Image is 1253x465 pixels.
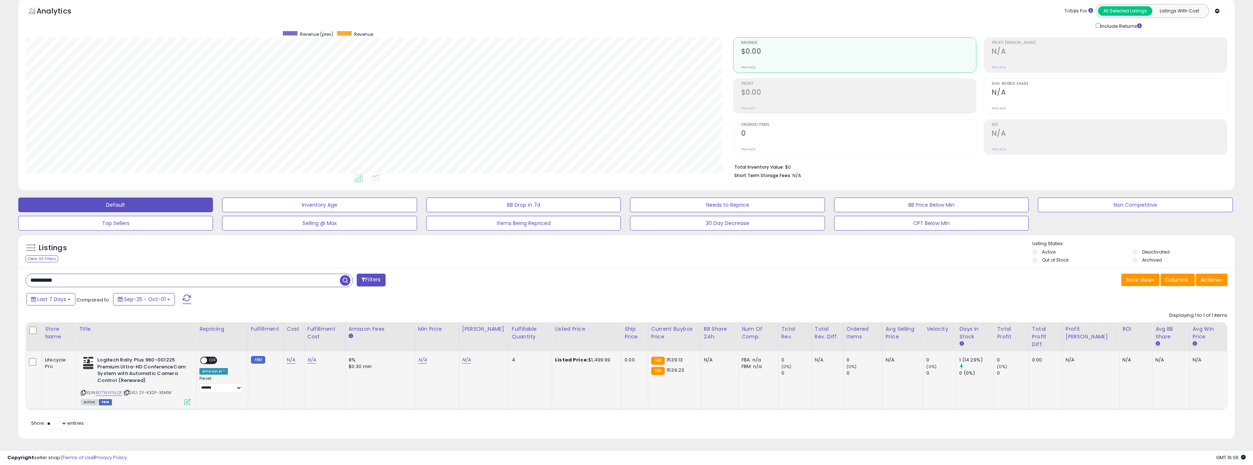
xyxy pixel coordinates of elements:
div: N/A [1155,357,1183,363]
div: N/A [815,357,838,363]
p: Listing States: [1032,240,1235,247]
button: 30 Day Decrease [630,216,825,230]
div: Displaying 1 to 1 of 1 items [1169,312,1227,319]
span: 2025-10-9 16:06 GMT [1216,454,1246,461]
h2: N/A [992,88,1227,98]
button: Top Sellers [18,216,213,230]
small: Prev: N/A [741,106,755,110]
h2: $0.00 [741,47,976,57]
small: (0%) [847,364,857,370]
small: (0%) [926,364,937,370]
div: $0.30 min [349,363,409,370]
div: Total Profit Diff. [1032,325,1059,348]
span: Sep-25 - Oct-01 [124,296,166,303]
small: Prev: N/A [741,65,755,70]
div: N/A [1066,357,1114,363]
h2: N/A [992,129,1227,139]
small: Amazon Fees. [349,333,353,340]
h2: 0 [741,129,976,139]
small: FBA [651,357,665,365]
div: ASIN: [81,357,191,404]
span: | SKU: 2Y-K30F-X5MW [123,390,172,395]
div: N/A [886,357,918,363]
button: BB Price Below Min [834,198,1029,212]
div: 0 [781,357,811,363]
button: Sep-25 - Oct-01 [113,293,175,305]
small: Avg BB Share. [1155,341,1160,347]
div: Avg Win Price [1193,325,1224,341]
div: [PERSON_NAME] [462,325,506,333]
button: Needs to Reprice [630,198,825,212]
span: All listings currently available for purchase on Amazon [81,399,98,405]
h2: $0.00 [741,88,976,98]
div: $1,499.99 [555,357,616,363]
div: Total Rev. Diff. [815,325,840,341]
small: FBA [651,367,665,375]
div: Lifecycle Pro [45,357,70,370]
div: Include Returns [1090,22,1151,30]
button: Last 7 Days [26,293,75,305]
b: Total Inventory Value: [734,164,784,170]
div: Preset: [199,376,242,393]
div: 0 [781,370,811,376]
button: Columns [1160,274,1195,286]
a: N/A [418,356,427,364]
div: Num of Comp. [742,325,775,341]
div: 0 [926,357,956,363]
div: Amazon Fees [349,325,412,333]
label: Deactivated [1142,249,1170,255]
div: 0.00 [1032,357,1057,363]
span: Revenue [354,31,373,37]
button: All Selected Listings [1098,6,1152,16]
img: 41arR8sX37L._SL40_.jpg [81,357,95,369]
span: Last 7 Days [37,296,66,303]
div: Totals For [1065,8,1093,15]
a: N/A [462,356,471,364]
button: Selling @ Max [222,216,417,230]
button: Items Being Repriced [426,216,621,230]
span: Profit [PERSON_NAME] [992,41,1227,45]
div: Current Buybox Price [651,325,698,341]
small: Avg Win Price. [1193,341,1197,347]
div: Total Rev. [781,325,809,341]
small: Prev: N/A [992,65,1006,70]
div: Store Name [45,325,73,341]
span: ROI [992,123,1227,127]
button: Actions [1196,274,1227,286]
small: (0%) [781,364,792,370]
span: 1539.23 [667,367,684,374]
span: Revenue (prev) [300,31,333,37]
button: CPT Below Min [834,216,1029,230]
small: FBM [251,356,265,364]
span: Show: entries [31,420,84,427]
a: B07WVF5LQF [96,390,122,396]
li: $0 [734,162,1222,171]
label: Out of Stock [1042,257,1069,263]
div: N/A [1193,357,1222,363]
span: 1539.13 [667,356,683,363]
div: N/A [704,357,733,363]
div: Ship Price [624,325,645,341]
div: Total Profit [997,325,1026,341]
span: N/A [792,172,801,179]
div: Fulfillment Cost [307,325,342,341]
div: 0 [847,357,882,363]
small: Days In Stock. [959,341,964,347]
div: 4 [512,357,546,363]
label: Active [1042,249,1055,255]
div: FBM: n/a [742,363,772,370]
div: N/A [1122,357,1147,363]
h2: N/A [992,47,1227,57]
button: Listings With Cost [1152,6,1207,16]
div: 1 (14.29%) [959,357,994,363]
small: Prev: N/A [992,106,1006,110]
div: Fulfillment [251,325,281,333]
div: 0 [926,370,956,376]
b: Listed Price: [555,356,588,363]
a: Privacy Policy [95,454,127,461]
div: Cost [287,325,301,333]
div: 0.00 [624,357,642,363]
div: Ordered Items [847,325,879,341]
button: BB Drop in 7d [426,198,621,212]
small: (0%) [997,364,1007,370]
